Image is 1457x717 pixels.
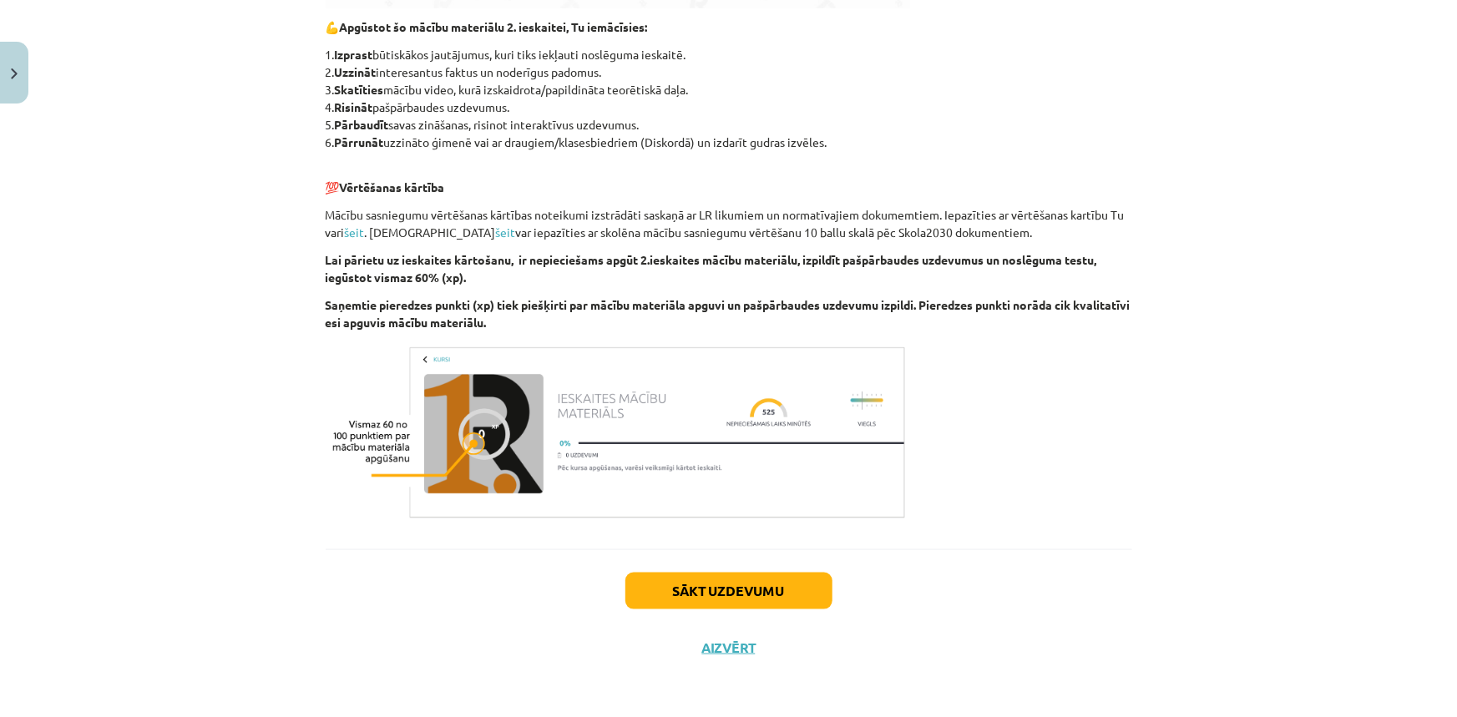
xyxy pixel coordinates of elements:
a: šeit [496,225,516,240]
b: Uzzināt [335,64,377,79]
b: Pārrunāt [335,134,384,149]
p: 1. būtiskākos jautājumus, kuri tiks iekļauti noslēguma ieskaitē. 2. interesantus faktus un noderī... [326,46,1132,151]
p: 💯 [326,161,1132,196]
a: šeit [345,225,365,240]
b: Risināt [335,99,373,114]
p: Mācību sasniegumu vērtēšanas kārtības noteikumi izstrādāti saskaņā ar LR likumiem un normatīvajie... [326,206,1132,241]
img: icon-close-lesson-0947bae3869378f0d4975bcd49f059093ad1ed9edebbc8119c70593378902aed.svg [11,68,18,79]
b: Pārbaudīt [335,117,389,132]
button: Sākt uzdevumu [625,573,832,609]
button: Aizvērt [697,639,761,656]
b: Saņemtie pieredzes punkti (xp) tiek piešķirti par mācību materiāla apguvi un pašpārbaudes uzdevum... [326,297,1131,330]
b: Vērtēšanas kārtība [340,179,445,194]
b: Skatīties [335,82,384,97]
b: Apgūstot šo mācību materiālu 2. ieskaitei, Tu iemācīsies: [340,19,648,34]
p: 💪 [326,18,1132,36]
b: Lai pārietu uz ieskaites kārtošanu, ir nepieciešams apgūt 2.ieskaites mācību materiālu, izpildīt ... [326,252,1097,285]
b: Izprast [335,47,373,62]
